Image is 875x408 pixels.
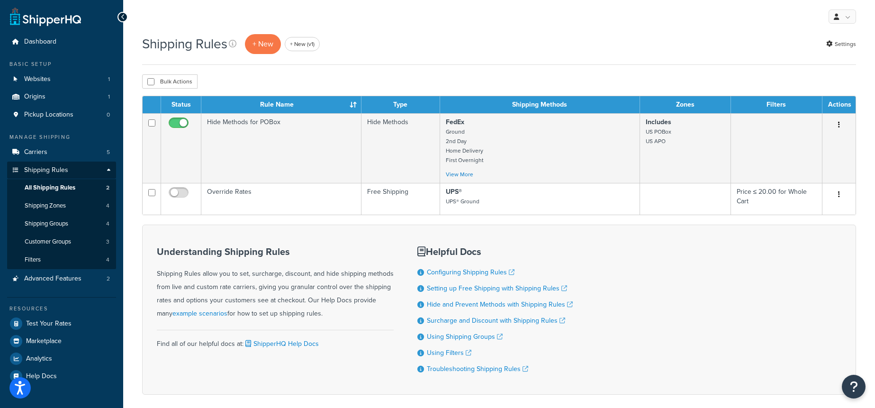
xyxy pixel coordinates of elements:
[7,71,116,88] li: Websites
[108,93,110,101] span: 1
[7,144,116,161] a: Carriers 5
[26,337,62,345] span: Marketplace
[157,246,394,257] h3: Understanding Shipping Rules
[201,96,361,113] th: Rule Name : activate to sort column ascending
[427,332,503,342] a: Using Shipping Groups
[427,299,573,309] a: Hide and Prevent Methods with Shipping Rules
[427,316,565,326] a: Surcharge and Discount with Shipping Rules
[25,238,71,246] span: Customer Groups
[7,233,116,251] li: Customer Groups
[446,187,462,197] strong: UPS®
[417,246,573,257] h3: Helpful Docs
[7,350,116,367] a: Analytics
[440,96,640,113] th: Shipping Methods
[7,71,116,88] a: Websites 1
[26,372,57,381] span: Help Docs
[822,96,856,113] th: Actions
[427,348,471,358] a: Using Filters
[25,256,41,264] span: Filters
[7,162,116,179] a: Shipping Rules
[106,184,109,192] span: 2
[244,339,319,349] a: ShipperHQ Help Docs
[201,183,361,215] td: Override Rates
[7,106,116,124] li: Pickup Locations
[427,364,528,374] a: Troubleshooting Shipping Rules
[427,267,514,277] a: Configuring Shipping Rules
[106,238,109,246] span: 3
[7,315,116,332] a: Test Your Rates
[7,60,116,68] div: Basic Setup
[25,184,75,192] span: All Shipping Rules
[7,162,116,270] li: Shipping Rules
[142,74,198,89] button: Bulk Actions
[7,233,116,251] a: Customer Groups 3
[7,106,116,124] a: Pickup Locations 0
[7,270,116,288] li: Advanced Features
[26,320,72,328] span: Test Your Rates
[361,183,441,215] td: Free Shipping
[7,251,116,269] li: Filters
[7,144,116,161] li: Carriers
[201,113,361,183] td: Hide Methods for POBox
[446,117,464,127] strong: FedEx
[172,308,227,318] a: example scenarios
[10,7,81,26] a: ShipperHQ Home
[25,202,66,210] span: Shipping Zones
[107,148,110,156] span: 5
[7,270,116,288] a: Advanced Features 2
[446,170,473,179] a: View More
[106,256,109,264] span: 4
[24,275,81,283] span: Advanced Features
[640,96,731,113] th: Zones
[646,117,671,127] strong: Includes
[142,35,227,53] h1: Shipping Rules
[7,251,116,269] a: Filters 4
[108,75,110,83] span: 1
[24,75,51,83] span: Websites
[25,220,68,228] span: Shipping Groups
[7,179,116,197] a: All Shipping Rules 2
[7,215,116,233] a: Shipping Groups 4
[826,37,856,51] a: Settings
[26,355,52,363] span: Analytics
[842,375,866,399] button: Open Resource Center
[7,179,116,197] li: All Shipping Rules
[24,38,56,46] span: Dashboard
[106,220,109,228] span: 4
[285,37,320,51] a: + New (v1)
[7,197,116,215] a: Shipping Zones 4
[245,34,281,54] p: + New
[7,215,116,233] li: Shipping Groups
[157,330,394,351] div: Find all of our helpful docs at:
[24,166,68,174] span: Shipping Rules
[427,283,567,293] a: Setting up Free Shipping with Shipping Rules
[7,333,116,350] a: Marketplace
[161,96,201,113] th: Status
[107,111,110,119] span: 0
[7,33,116,51] a: Dashboard
[106,202,109,210] span: 4
[24,111,73,119] span: Pickup Locations
[7,133,116,141] div: Manage Shipping
[7,197,116,215] li: Shipping Zones
[446,127,483,164] small: Ground 2nd Day Home Delivery First Overnight
[361,96,441,113] th: Type
[107,275,110,283] span: 2
[646,127,671,145] small: US POBox US APO
[7,88,116,106] a: Origins 1
[157,246,394,320] div: Shipping Rules allow you to set, surcharge, discount, and hide shipping methods from live and cus...
[7,305,116,313] div: Resources
[24,148,47,156] span: Carriers
[7,368,116,385] a: Help Docs
[361,113,441,183] td: Hide Methods
[7,88,116,106] li: Origins
[731,96,822,113] th: Filters
[446,197,479,206] small: UPS® Ground
[731,183,822,215] td: Price ≤ 20.00 for Whole Cart
[24,93,45,101] span: Origins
